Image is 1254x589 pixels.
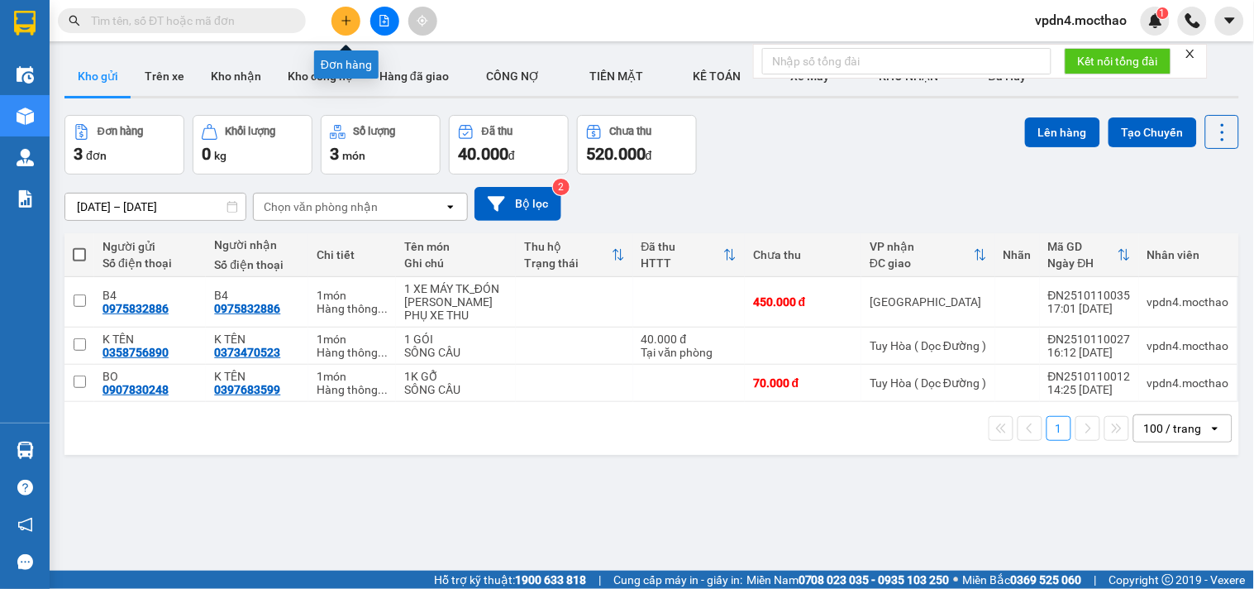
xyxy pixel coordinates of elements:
div: 100 / trang [1144,420,1202,437]
div: Hàng thông thường [317,302,388,315]
span: ... [378,383,388,396]
div: Ngày ĐH [1048,256,1118,270]
div: ĐN2510110027 [1048,333,1131,346]
span: 1 [1160,7,1166,19]
span: Miền Bắc [963,571,1082,589]
button: 1 [1047,416,1071,441]
img: warehouse-icon [17,442,34,459]
span: caret-down [1223,13,1237,28]
span: món [342,149,365,162]
img: logo-vxr [14,11,36,36]
input: Tìm tên, số ĐT hoặc mã đơn [91,12,286,30]
button: Kết nối tổng đài [1065,48,1171,74]
div: B4 [103,289,198,302]
button: Đã thu40.000đ [449,115,569,175]
button: Kho gửi [64,56,131,96]
button: aim [408,7,437,36]
div: 16:12 [DATE] [1048,346,1131,359]
th: Toggle SortBy [516,233,632,277]
div: 1 XE MÁY TK_ĐÓN CHU LAI [404,282,508,309]
div: Đã thu [482,126,513,137]
button: Chưa thu520.000đ [577,115,697,175]
th: Toggle SortBy [861,233,995,277]
div: 0397683599 [214,383,280,396]
div: 70.000 đ [753,376,853,390]
div: 0358756890 [103,346,169,359]
button: Khối lượng0kg [193,115,312,175]
div: Trạng thái [524,256,611,270]
span: ⚪️ [954,577,959,583]
button: Trên xe [131,56,198,96]
span: 3 [74,144,83,164]
span: 0 [202,144,211,164]
div: ĐC giao [870,256,974,270]
button: file-add [370,7,399,36]
div: K TÊN [214,370,300,383]
button: Kho công nợ [274,56,366,96]
div: Chi tiết [317,248,388,261]
th: Toggle SortBy [633,233,745,277]
span: vpdn4.mocthao [1023,10,1141,31]
div: K TÊN [103,333,198,346]
div: Hàng thông thường [317,346,388,359]
div: Số điện thoại [103,256,198,270]
div: 17:01 [DATE] [1048,302,1131,315]
div: Người nhận [214,238,300,251]
div: Đã thu [641,240,723,253]
div: vpdn4.mocthao [1147,295,1229,309]
div: Ghi chú [404,256,508,270]
div: Tuy Hòa ( Dọc Đường ) [870,339,987,352]
span: close [1185,48,1196,60]
button: Hàng đã giao [366,56,462,96]
div: 450.000 đ [753,295,853,309]
div: K TÊN [214,333,300,346]
div: 0975832886 [103,302,169,315]
span: Hỗ trợ kỹ thuật: [434,571,586,589]
span: | [598,571,601,589]
span: Miền Nam [746,571,950,589]
div: vpdn4.mocthao [1147,339,1229,352]
img: warehouse-icon [17,149,34,166]
span: đ [508,149,515,162]
span: notification [17,517,33,533]
div: 1 GÓI [404,333,508,346]
div: Nhãn [1004,248,1032,261]
strong: 1900 633 818 [515,573,586,587]
div: 1 món [317,289,388,302]
button: Số lượng3món [321,115,441,175]
div: Người gửi [103,240,198,253]
div: BO [103,370,198,383]
span: message [17,554,33,570]
img: phone-icon [1185,13,1200,28]
div: Số điện thoại [214,258,300,271]
div: 1 món [317,370,388,383]
div: 1 món [317,333,388,346]
span: | [1094,571,1097,589]
img: warehouse-icon [17,66,34,84]
div: Hàng thông thường [317,383,388,396]
sup: 1 [1157,7,1169,19]
div: Thu hộ [524,240,611,253]
span: search [69,15,80,26]
div: 0373470523 [214,346,280,359]
button: Bộ lọc [474,187,561,221]
img: icon-new-feature [1148,13,1163,28]
span: đơn [86,149,107,162]
img: solution-icon [17,190,34,208]
img: warehouse-icon [17,108,34,125]
svg: open [1209,422,1222,435]
div: Số lượng [354,126,396,137]
span: plus [341,15,352,26]
span: KẾ TOÁN [694,69,741,83]
div: 14:25 [DATE] [1048,383,1131,396]
th: Toggle SortBy [1040,233,1139,277]
div: Tên món [404,240,508,253]
div: Nhân viên [1147,248,1229,261]
button: Tạo Chuyến [1109,117,1197,147]
div: 0907830248 [103,383,169,396]
span: ... [378,346,388,359]
span: Kết nối tổng đài [1078,52,1158,70]
span: Cung cấp máy in - giấy in: [613,571,742,589]
div: Đơn hàng [98,126,143,137]
span: aim [417,15,428,26]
